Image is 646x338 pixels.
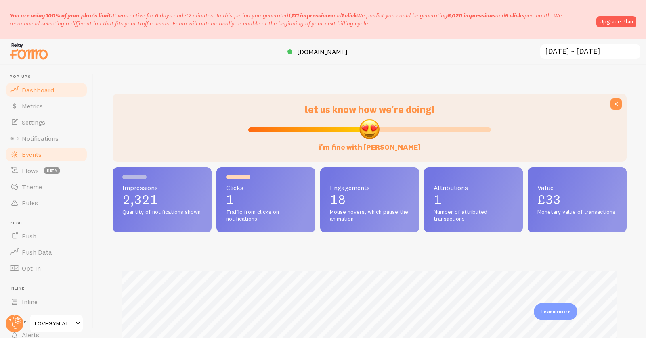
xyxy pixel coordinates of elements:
[447,12,495,19] b: 6,020 impressions
[22,298,38,306] span: Inline
[22,199,38,207] span: Rules
[5,146,88,163] a: Events
[330,209,409,223] span: Mouse hovers, which pause the animation
[226,193,306,206] p: 1
[122,193,202,206] p: 2,321
[330,193,409,206] p: 18
[22,134,59,142] span: Notifications
[5,294,88,310] a: Inline
[22,183,42,191] span: Theme
[5,260,88,276] a: Opt-In
[537,184,617,191] span: Value
[10,74,88,79] span: Pop-ups
[434,209,513,223] span: Number of attributed transactions
[434,193,513,206] p: 1
[22,248,52,256] span: Push Data
[540,308,571,315] p: Learn more
[44,167,60,174] span: beta
[447,12,524,19] span: and
[5,228,88,244] a: Push
[5,82,88,98] a: Dashboard
[22,102,43,110] span: Metrics
[29,314,84,333] a: LOVEGYM ATHLEISURE
[22,150,42,159] span: Events
[10,12,113,19] span: You are using 100% of your plan's limit.
[5,98,88,114] a: Metrics
[22,118,45,126] span: Settings
[22,264,41,272] span: Opt-In
[5,163,88,179] a: Flows beta
[537,209,617,216] span: Monetary value of transactions
[22,167,39,175] span: Flows
[5,130,88,146] a: Notifications
[10,11,591,27] p: It was active for 6 days and 42 minutes. In this period you generated We predict you could be gen...
[288,12,332,19] b: 1,171 impressions
[226,209,306,223] span: Traffic from clicks on notifications
[5,244,88,260] a: Push Data
[330,184,409,191] span: Engagements
[22,232,36,240] span: Push
[288,12,357,19] span: and
[534,303,577,320] div: Learn more
[22,86,54,94] span: Dashboard
[10,286,88,291] span: Inline
[319,135,421,152] label: i'm fine with [PERSON_NAME]
[359,118,380,140] img: emoji.png
[5,114,88,130] a: Settings
[35,319,73,328] span: LOVEGYM ATHLEISURE
[537,192,561,207] span: £33
[5,179,88,195] a: Theme
[596,16,636,27] a: Upgrade Plan
[122,184,202,191] span: Impressions
[8,41,49,61] img: fomo-relay-logo-orange.svg
[434,184,513,191] span: Attributions
[305,103,434,115] span: let us know how we're doing!
[342,12,357,19] b: 1 click
[5,195,88,211] a: Rules
[226,184,306,191] span: Clicks
[122,209,202,216] span: Quantity of notifications shown
[505,12,524,19] b: 5 clicks
[10,221,88,226] span: Push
